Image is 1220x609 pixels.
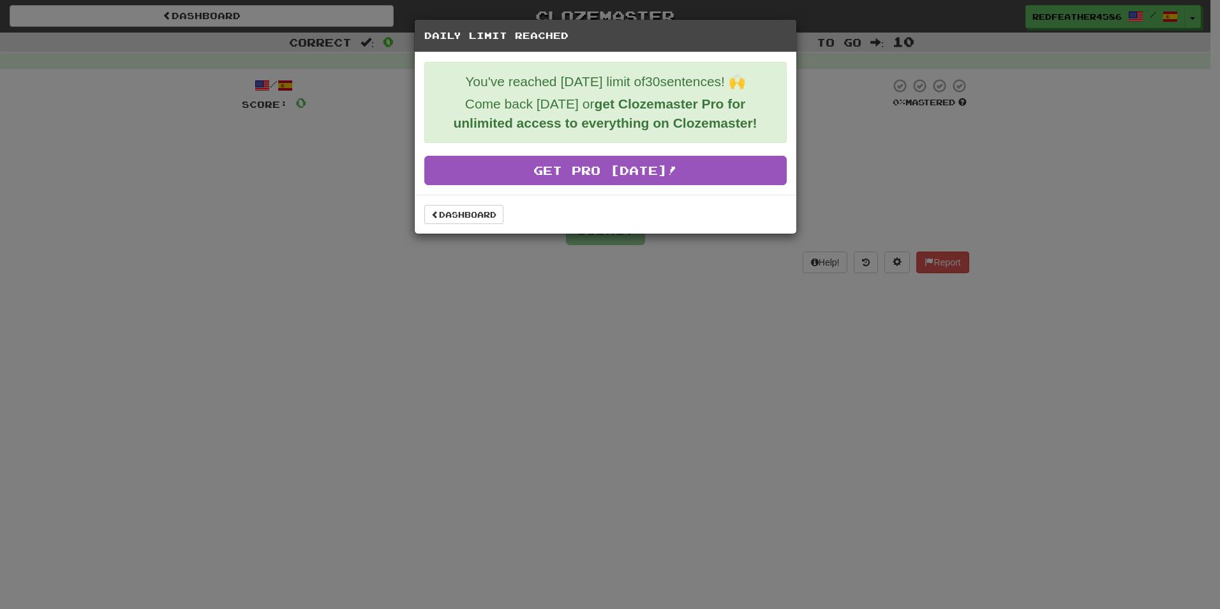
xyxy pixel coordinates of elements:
[424,205,503,224] a: Dashboard
[453,96,757,130] strong: get Clozemaster Pro for unlimited access to everything on Clozemaster!
[435,72,777,91] p: You've reached [DATE] limit of 30 sentences! 🙌
[424,156,787,185] a: Get Pro [DATE]!
[424,29,787,42] h5: Daily Limit Reached
[435,94,777,133] p: Come back [DATE] or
